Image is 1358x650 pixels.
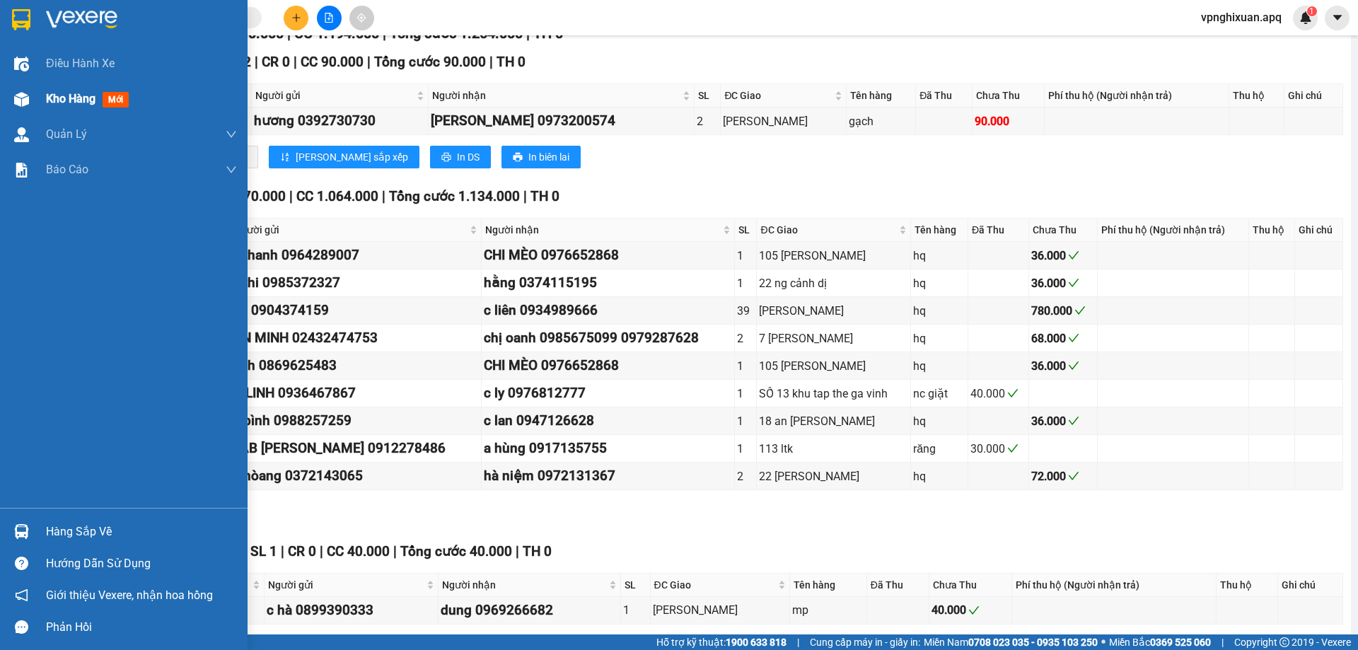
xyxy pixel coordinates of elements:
[432,88,679,103] span: Người nhận
[296,149,408,165] span: [PERSON_NAME] sắp xếp
[14,524,29,539] img: warehouse-icon
[1031,468,1095,485] div: 72.000
[735,219,757,242] th: SL
[233,383,479,404] div: A LINH 0936467867
[1325,6,1350,30] button: caret-down
[233,410,479,431] div: a bình 0988257259
[46,125,87,143] span: Quản Lý
[621,574,651,597] th: SL
[759,468,908,485] div: 22 [PERSON_NAME]
[1109,634,1211,650] span: Miền Bắc
[46,553,237,574] div: Hướng dẫn sử dụng
[1031,412,1095,430] div: 36.000
[1029,219,1098,242] th: Chưa Thu
[1068,360,1079,371] span: check
[103,92,129,108] span: mới
[46,586,213,604] span: Giới thiệu Vexere, nhận hoa hồng
[1331,11,1344,24] span: caret-down
[324,13,334,23] span: file-add
[430,146,491,168] button: printerIn DS
[484,438,732,459] div: a hùng 0917135755
[15,557,28,570] span: question-circle
[484,245,732,266] div: CHI MÈO 0976652868
[1221,634,1224,650] span: |
[14,92,29,107] img: warehouse-icon
[1068,470,1079,482] span: check
[759,274,908,292] div: 22 ng cảnh dị
[913,357,965,375] div: hq
[484,410,732,431] div: c lan 0947126628
[389,188,520,204] span: Tổng cước 1.134.000
[723,112,844,130] div: [PERSON_NAME]
[523,543,552,559] span: TH 0
[973,84,1045,108] th: Chưa Thu
[790,574,867,597] th: Tên hàng
[268,577,424,593] span: Người gửi
[1068,250,1079,261] span: check
[485,222,720,238] span: Người nhận
[623,601,648,619] div: 1
[327,543,390,559] span: CC 40.000
[255,54,258,70] span: |
[393,543,397,559] span: |
[484,465,732,487] div: hà niệm 0972131367
[759,247,908,265] div: 105 [PERSON_NAME]
[867,574,930,597] th: Đã Thu
[1031,247,1095,265] div: 36.000
[441,600,618,621] div: dung 0969266682
[737,274,754,292] div: 1
[913,302,965,320] div: hq
[513,152,523,163] span: printer
[233,355,479,376] div: linh 0869625483
[349,6,374,30] button: aim
[810,634,920,650] span: Cung cấp máy in - giấy in:
[431,110,691,132] div: [PERSON_NAME] 0973200574
[737,385,754,402] div: 1
[382,188,385,204] span: |
[233,327,479,349] div: AN MINH 02432474753
[916,84,973,108] th: Đã Thu
[523,188,527,204] span: |
[301,54,364,70] span: CC 90.000
[724,88,832,103] span: ĐC Giao
[697,112,719,130] div: 2
[15,588,28,602] span: notification
[759,385,908,402] div: SỐ 13 khu tap the ga vinh
[294,54,297,70] span: |
[695,84,721,108] th: SL
[656,634,787,650] span: Hỗ trợ kỹ thuật:
[367,54,371,70] span: |
[1249,219,1295,242] th: Thu hộ
[737,330,754,347] div: 2
[1217,574,1278,597] th: Thu hộ
[726,637,787,648] strong: 1900 633 818
[1150,637,1211,648] strong: 0369 525 060
[1031,330,1095,347] div: 68.000
[913,440,965,458] div: răng
[484,355,732,376] div: CHI MÈO 0976652868
[913,247,965,265] div: hq
[250,543,277,559] span: SL 1
[654,577,775,593] span: ĐC Giao
[737,302,754,320] div: 39
[1007,443,1018,454] span: check
[653,601,787,619] div: [PERSON_NAME]
[1068,415,1079,426] span: check
[1190,8,1293,26] span: vpnghixuan.apq
[46,161,88,178] span: Báo cáo
[1031,274,1095,292] div: 36.000
[792,601,864,619] div: mp
[924,634,1098,650] span: Miền Nam
[737,468,754,485] div: 2
[528,149,569,165] span: In biên lai
[1299,11,1312,24] img: icon-new-feature
[970,385,1026,402] div: 40.000
[759,302,908,320] div: [PERSON_NAME]
[1284,84,1343,108] th: Ghi chú
[975,112,1042,130] div: 90.000
[291,13,301,23] span: plus
[760,222,896,238] span: ĐC Giao
[484,300,732,321] div: c liên 0934989666
[233,300,479,321] div: kh 0904374159
[847,84,916,108] th: Tên hàng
